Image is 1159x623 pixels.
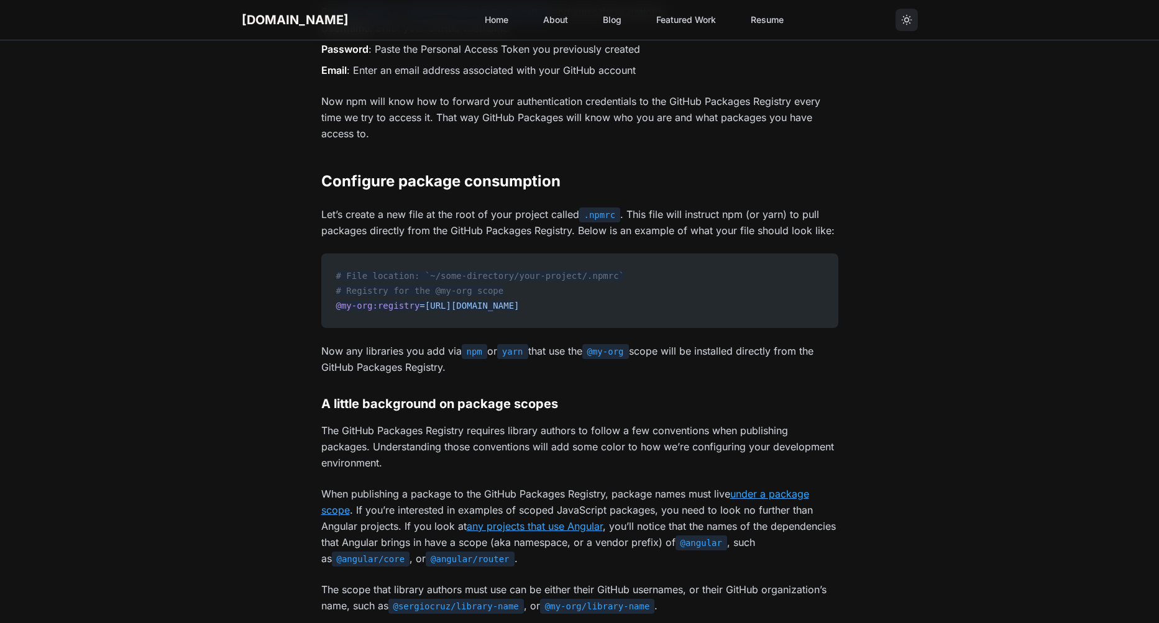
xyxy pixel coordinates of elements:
[426,552,514,566] code: @angular/router
[336,286,504,296] span: # Registry for the @my-org scope
[321,422,838,471] p: The GitHub Packages Registry requires library authors to follow a few conventions when publishing...
[540,599,655,614] code: @my-org/library-name
[321,486,838,566] p: When publishing a package to the GitHub Packages Registry, package names must live . If you’re in...
[497,344,528,359] code: yarn
[321,206,838,239] p: Let’s create a new file at the root of your project called . This file will instruct npm (or yarn...
[242,12,349,27] a: [DOMAIN_NAME]
[462,344,487,359] code: npm
[336,271,625,281] span: # File location: `~/some-directory/your-project/.npmrc`
[321,171,838,191] h2: Configure package consumption
[321,488,809,516] a: under a package scope
[896,9,918,31] button: Toggle theme
[321,64,347,76] strong: Email
[388,599,524,614] code: @sergiocruz/library-name
[336,301,420,311] span: @my-org:registry
[467,520,603,532] a: any projects that use Angular
[595,9,629,31] a: Blog
[582,344,629,359] code: @my-org
[676,535,727,550] code: @angular
[321,581,838,614] p: The scope that library authors must use can be either their GitHub usernames, or their GitHub org...
[743,9,791,31] a: Resume
[321,43,369,55] strong: Password
[332,552,410,566] code: @angular/core
[477,9,516,31] a: Home
[321,4,838,78] li: Run and enter these options:
[321,395,838,412] h3: A little background on package scopes
[649,9,723,31] a: Featured Work
[321,41,838,57] li: : Paste the Personal Access Token you previously created
[536,9,575,31] a: About
[579,207,621,222] code: .npmrc
[419,301,519,311] span: =[URL][DOMAIN_NAME]
[321,93,838,142] p: Now npm will know how to forward your authentication credentials to the GitHub Packages Registry ...
[321,62,838,78] li: : Enter an email address associated with your GitHub account
[321,343,838,375] p: Now any libraries you add via or that use the scope will be installed directly from the GitHub Pa...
